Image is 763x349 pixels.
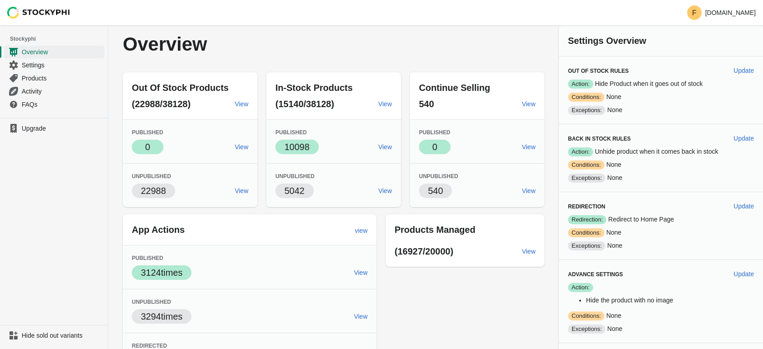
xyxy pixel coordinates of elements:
[568,80,593,89] span: Action:
[22,331,102,340] span: Hide sold out variants
[231,183,252,199] a: View
[568,160,754,170] p: None
[518,139,539,155] a: View
[354,269,368,276] span: View
[734,203,754,210] span: Update
[141,186,166,196] span: 22988
[378,143,392,151] span: View
[4,122,104,135] a: Upgrade
[568,105,754,115] p: None
[141,268,182,278] span: 3124 times
[351,222,371,239] a: view
[568,147,593,156] span: Action:
[684,4,759,22] button: Avatar with initials F[DOMAIN_NAME]
[22,61,102,70] span: Settings
[568,174,605,183] span: Exceptions:
[568,135,726,142] h3: Back in Stock Rules
[522,143,535,151] span: View
[568,79,754,89] p: Hide Product when it goes out of stock
[568,311,754,321] p: None
[4,71,104,85] a: Products
[132,255,163,261] span: Published
[568,241,754,250] p: None
[275,129,307,136] span: Published
[730,266,758,282] button: Update
[568,311,605,321] span: Conditions:
[132,99,191,109] span: (22988/38128)
[132,343,167,349] span: Redirected
[4,98,104,111] a: FAQs
[568,160,605,170] span: Conditions:
[4,329,104,342] a: Hide sold out variants
[235,187,248,194] span: View
[568,325,605,334] span: Exceptions:
[132,173,171,179] span: Unpublished
[432,142,437,152] span: 0
[132,83,228,93] span: Out Of Stock Products
[22,47,102,57] span: Overview
[275,83,353,93] span: In-Stock Products
[378,187,392,194] span: View
[568,173,754,183] p: None
[568,36,646,46] span: Settings Overview
[419,99,434,109] span: 540
[586,296,754,305] li: Hide the product with no image
[284,142,310,152] span: 10098
[22,87,102,96] span: Activity
[354,313,368,320] span: View
[4,85,104,98] a: Activity
[568,67,726,75] h3: Out of Stock Rules
[687,5,702,20] span: Avatar with initials F
[375,139,395,155] a: View
[22,74,102,83] span: Products
[123,34,372,54] p: Overview
[568,92,754,102] p: None
[132,225,185,235] span: App Actions
[419,173,458,179] span: Unpublished
[568,106,605,115] span: Exceptions:
[428,186,443,196] span: 540
[734,135,754,142] span: Update
[4,58,104,71] a: Settings
[22,100,102,109] span: FAQs
[730,130,758,146] button: Update
[275,173,315,179] span: Unpublished
[730,198,758,214] button: Update
[231,96,252,112] a: View
[350,264,371,281] a: View
[522,100,535,108] span: View
[350,308,371,325] a: View
[568,271,726,278] h3: Advance Settings
[375,183,395,199] a: View
[568,215,606,224] span: Redirection:
[568,283,593,292] span: Action:
[522,248,535,255] span: View
[132,299,171,305] span: Unpublished
[145,142,150,152] span: 0
[7,7,70,19] img: Stockyphi
[705,9,756,16] p: [DOMAIN_NAME]
[518,183,539,199] a: View
[284,184,305,197] p: 5042
[568,147,754,156] p: Unhide product when it comes back in stock
[22,124,102,133] span: Upgrade
[419,129,450,136] span: Published
[568,215,754,224] p: Redirect to Home Page
[231,139,252,155] a: View
[355,227,368,234] span: view
[568,93,605,102] span: Conditions:
[734,270,754,278] span: Update
[132,129,163,136] span: Published
[275,99,334,109] span: (15140/38128)
[518,96,539,112] a: View
[395,225,475,235] span: Products Managed
[734,67,754,74] span: Update
[568,228,754,237] p: None
[692,9,697,17] text: F
[518,243,539,259] a: View
[378,100,392,108] span: View
[568,324,754,334] p: None
[395,246,453,256] span: (16927/20000)
[141,311,182,321] span: 3294 times
[235,100,248,108] span: View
